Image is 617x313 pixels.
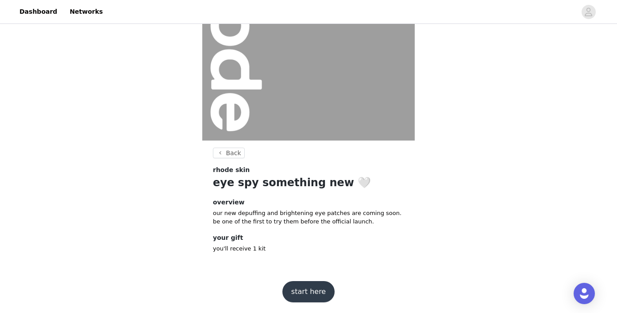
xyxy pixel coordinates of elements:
[64,2,108,22] a: Networks
[213,233,404,243] h4: your gift
[213,175,404,191] h1: eye spy something new 🤍
[584,5,593,19] div: avatar
[282,281,335,302] button: start here
[14,2,62,22] a: Dashboard
[213,148,245,158] button: Back
[213,165,250,175] span: rhode skin
[574,283,595,304] div: Open Intercom Messenger
[213,198,404,207] h4: overview
[213,209,404,226] p: our new depuffing and brightening eye patches are coming soon. be one of the first to try them be...
[213,244,404,253] p: you'll receive 1 kit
